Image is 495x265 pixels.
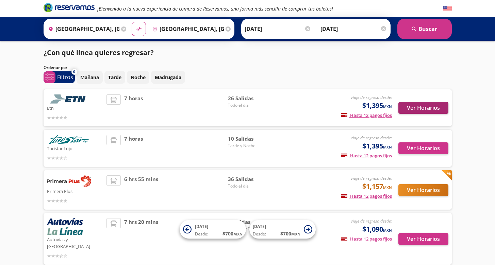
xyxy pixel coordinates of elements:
span: 0 [73,69,75,75]
input: Buscar Origen [46,20,120,37]
button: Mañana [77,71,103,84]
span: 7 horas [124,135,143,162]
p: Autovías y [GEOGRAPHIC_DATA] [47,235,103,250]
p: Noche [131,74,146,81]
span: $ 700 [280,230,300,237]
input: Buscar Destino [150,20,224,37]
span: Hasta 12 pagos fijos [341,112,392,118]
button: Ver Horarios [398,233,448,245]
em: ¡Bienvenido a la nueva experiencia de compra de Reservamos, una forma más sencilla de comprar tus... [97,5,333,12]
button: [DATE]Desde:$700MXN [180,220,246,239]
em: viaje de regreso desde: [351,175,392,181]
span: Hasta 12 pagos fijos [341,236,392,242]
span: [DATE] [253,224,266,229]
p: Turistar Lujo [47,144,103,152]
a: Brand Logo [44,2,95,15]
button: Madrugada [151,71,185,84]
span: Desde: [195,231,208,237]
p: ¿Con qué línea quieres regresar? [44,48,154,58]
span: 6 hrs 55 mins [124,175,158,205]
img: Etn [47,94,91,104]
span: Todo el día [228,102,276,108]
p: Madrugada [155,74,181,81]
span: $ 700 [222,230,243,237]
small: MXN [383,144,392,149]
em: viaje de regreso desde: [351,218,392,224]
p: Ordenar por [44,65,67,71]
span: 26 Salidas [228,94,276,102]
span: Tarde y Noche [228,143,276,149]
small: MXN [291,231,300,236]
span: Hasta 12 pagos fijos [341,153,392,159]
small: MXN [383,185,392,190]
span: 36 Salidas [228,175,276,183]
img: Turistar Lujo [47,135,91,144]
span: $1,395 [362,101,392,111]
button: 0Filtros [44,71,75,83]
input: Elegir Fecha [245,20,311,37]
span: Desde: [253,231,266,237]
span: $1,157 [362,181,392,192]
button: Tarde [104,71,125,84]
small: MXN [383,104,392,109]
button: [DATE]Desde:$700MXN [249,220,316,239]
span: 7 horas [124,94,143,121]
img: Primera Plus [47,175,91,187]
p: Primera Plus [47,187,103,195]
button: Noche [127,71,149,84]
span: Todo el día [228,183,276,189]
button: Ver Horarios [398,184,448,196]
p: Tarde [108,74,121,81]
p: Mañana [80,74,99,81]
span: 7 hrs 20 mins [124,218,158,260]
p: Etn [47,104,103,112]
em: viaje de regreso desde: [351,94,392,100]
button: English [443,4,452,13]
i: Brand Logo [44,2,95,13]
button: Ver Horarios [398,142,448,154]
input: Opcional [320,20,387,37]
small: MXN [233,231,243,236]
span: [DATE] [195,224,208,229]
button: Ver Horarios [398,102,448,114]
span: $1,395 [362,141,392,151]
span: 2 Salidas [228,218,276,226]
button: Buscar [397,19,452,39]
p: Filtros [57,73,73,81]
span: 10 Salidas [228,135,276,143]
em: viaje de regreso desde: [351,135,392,141]
span: $1,090 [362,224,392,234]
img: Autovías y La Línea [47,218,83,235]
small: MXN [383,228,392,233]
span: Hasta 12 pagos fijos [341,193,392,199]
